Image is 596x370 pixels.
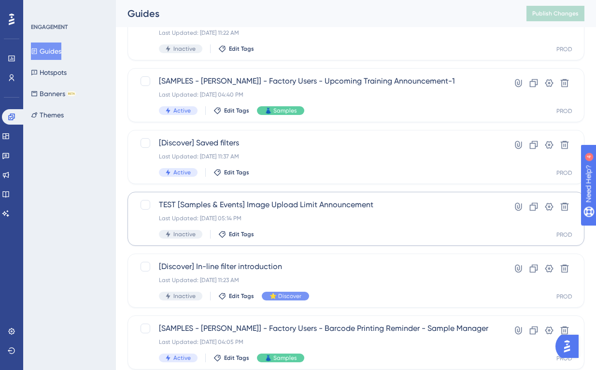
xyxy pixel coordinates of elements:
span: ⭐️ Discover [270,292,301,300]
span: [Discover] In-line filter introduction [159,261,476,272]
span: Edit Tags [229,45,254,53]
button: Edit Tags [213,169,249,176]
div: PROD [556,355,572,362]
iframe: UserGuiding AI Assistant Launcher [555,332,584,361]
span: TEST [Samples & Events] Image Upload Limit Announcement [159,199,476,211]
div: Last Updated: [DATE] 11:23 AM [159,276,476,284]
button: Edit Tags [213,354,249,362]
div: ENGAGEMENT [31,23,68,31]
span: Need Help? [23,2,60,14]
span: Edit Tags [229,230,254,238]
span: Active [173,354,191,362]
span: Active [173,107,191,114]
div: PROD [556,169,572,177]
div: Last Updated: [DATE] 05:14 PM [159,214,476,222]
div: BETA [67,91,76,96]
button: Edit Tags [218,230,254,238]
span: [Discover] Saved filters [159,137,476,149]
button: Edit Tags [213,107,249,114]
button: Publish Changes [526,6,584,21]
div: PROD [556,293,572,300]
span: Inactive [173,230,196,238]
span: [SAMPLES - [PERSON_NAME]] - Factory Users - Upcoming Training Announcement-1 [159,75,476,87]
span: Edit Tags [224,169,249,176]
button: Hotspots [31,64,67,81]
span: 👗 Samples [265,354,297,362]
button: Edit Tags [218,292,254,300]
div: Last Updated: [DATE] 04:05 PM [159,338,488,346]
span: 👗 Samples [265,107,297,114]
button: Themes [31,106,64,124]
div: Last Updated: [DATE] 11:22 AM [159,29,476,37]
span: Edit Tags [224,107,249,114]
span: Publish Changes [532,10,579,17]
button: Edit Tags [218,45,254,53]
div: PROD [556,45,572,53]
button: Guides [31,43,61,60]
span: Active [173,169,191,176]
div: Last Updated: [DATE] 11:37 AM [159,153,476,160]
div: Guides [128,7,502,20]
span: Edit Tags [229,292,254,300]
div: 4 [67,5,70,13]
span: [SAMPLES - [PERSON_NAME]] - Factory Users - Barcode Printing Reminder - Sample Manager [159,323,488,334]
button: BannersBETA [31,85,76,102]
div: PROD [556,107,572,115]
span: Inactive [173,45,196,53]
div: PROD [556,231,572,239]
span: Edit Tags [224,354,249,362]
div: Last Updated: [DATE] 04:40 PM [159,91,476,99]
span: Inactive [173,292,196,300]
